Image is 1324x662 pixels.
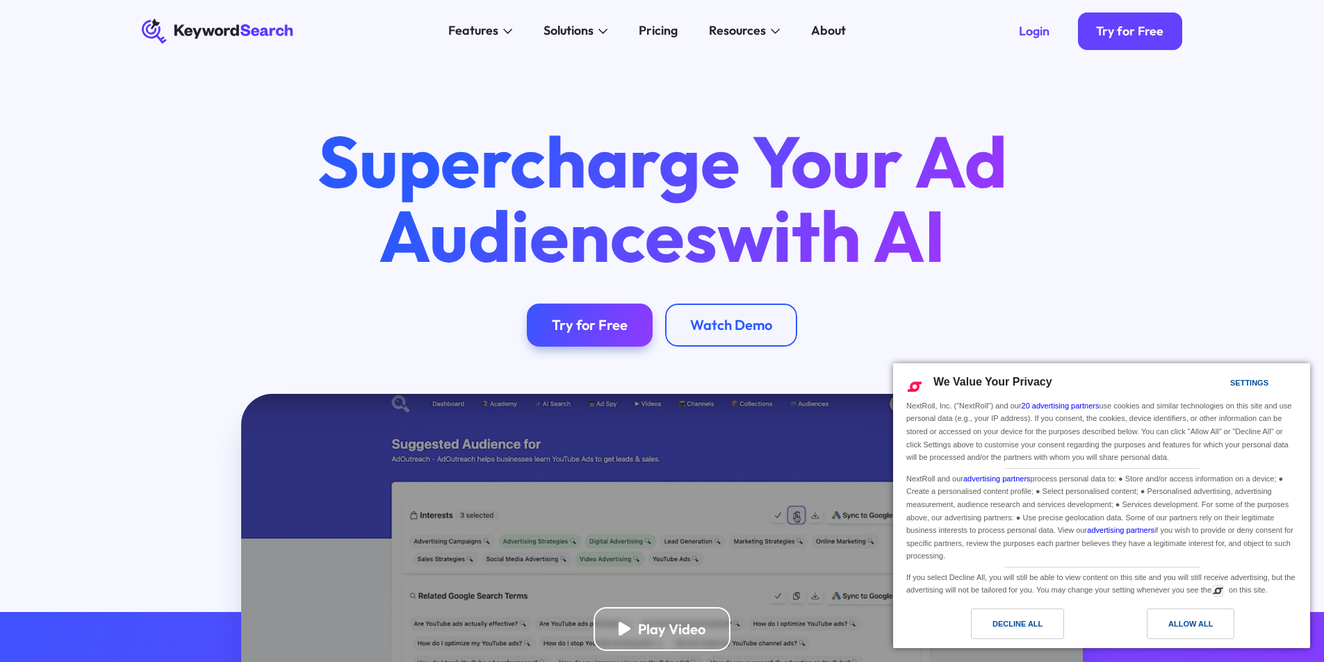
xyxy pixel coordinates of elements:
[1087,526,1154,534] a: advertising partners
[1022,402,1100,410] a: 20 advertising partners
[690,316,772,333] div: Watch Demo
[904,568,1300,598] div: If you select Decline All, you will still be able to view content on this site and you will still...
[527,304,653,347] a: Try for Free
[717,190,945,281] span: with AI
[963,474,1031,483] a: advertising partners
[904,469,1300,564] div: NextRoll and our process personal data to: ● Store and/or access information on a device; ● Creat...
[901,609,1102,646] a: Decline All
[1102,609,1302,646] a: Allow All
[992,616,1043,631] div: Decline All
[1019,24,1049,39] div: Login
[630,19,687,44] a: Pricing
[1096,24,1163,39] div: Try for Free
[1206,372,1239,397] a: Settings
[1168,616,1213,631] div: Allow All
[933,376,1052,388] span: We Value Your Privacy
[288,124,1036,272] h1: Supercharge Your Ad Audiences
[1230,375,1268,390] div: Settings
[639,22,678,40] div: Pricing
[709,22,766,40] div: Resources
[544,22,594,40] div: Solutions
[802,19,856,44] a: About
[448,22,498,40] div: Features
[904,398,1300,465] div: NextRoll, Inc. ("NextRoll") and our use cookies and similar technologies on this site and use per...
[1078,13,1183,50] a: Try for Free
[552,316,628,333] div: Try for Free
[638,620,705,638] div: Play Video
[811,22,846,40] div: About
[1000,13,1068,50] a: Login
